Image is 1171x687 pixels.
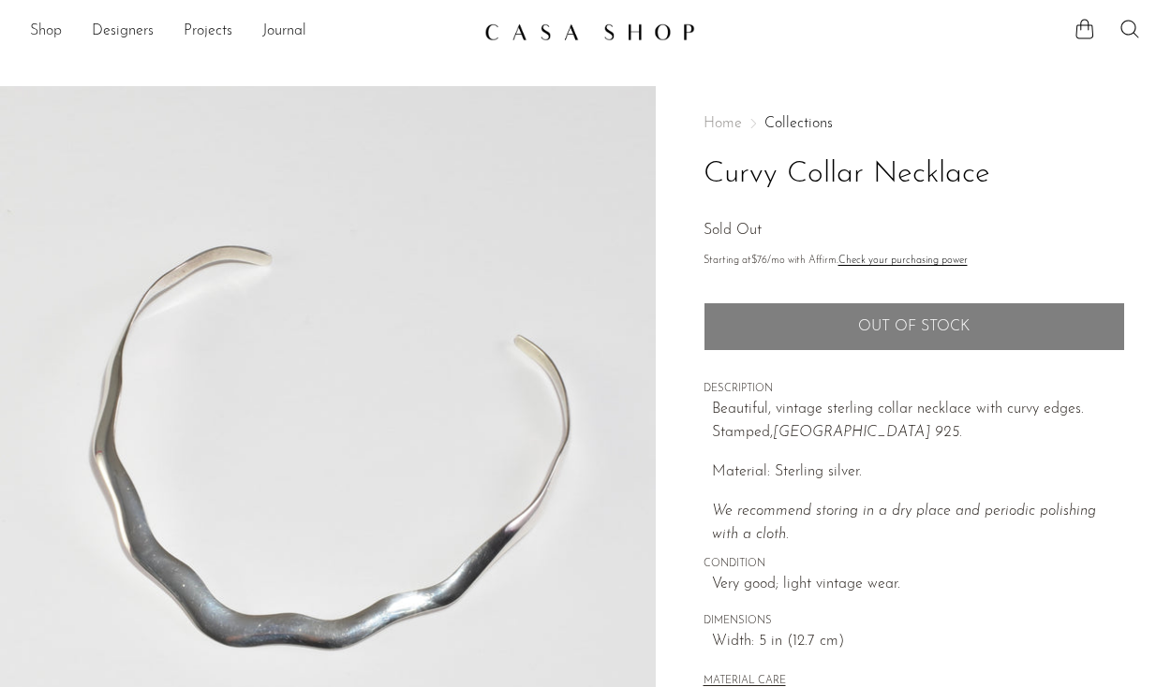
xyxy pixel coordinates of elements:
[773,425,962,440] em: [GEOGRAPHIC_DATA] 925.
[704,556,1125,573] span: CONDITION
[704,253,1125,270] p: Starting at /mo with Affirm.
[704,116,742,131] span: Home
[704,151,1125,198] h1: Curvy Collar Necklace
[184,20,232,44] a: Projects
[704,223,762,238] span: Sold Out
[30,16,469,48] nav: Desktop navigation
[262,20,306,44] a: Journal
[704,613,1125,630] span: DIMENSIONS
[712,398,1125,446] p: Beautiful, vintage sterling collar necklace with curvy edges. Stamped,
[764,116,833,131] a: Collections
[712,630,1125,654] span: Width: 5 in (12.7 cm)
[712,573,1125,597] span: Very good; light vintage wear.
[838,256,968,266] a: Check your purchasing power - Learn more about Affirm Financing (opens in modal)
[704,116,1125,131] nav: Breadcrumbs
[30,16,469,48] ul: NEW HEADER MENU
[712,504,1096,543] i: We recommend storing in a dry place and periodic polishing with a cloth.
[712,460,1125,485] p: Material: Sterling silver.
[858,318,970,336] span: Out of stock
[704,381,1125,398] span: DESCRIPTION
[30,20,62,44] a: Shop
[92,20,154,44] a: Designers
[751,256,767,266] span: $76
[704,302,1125,351] button: Add to cart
